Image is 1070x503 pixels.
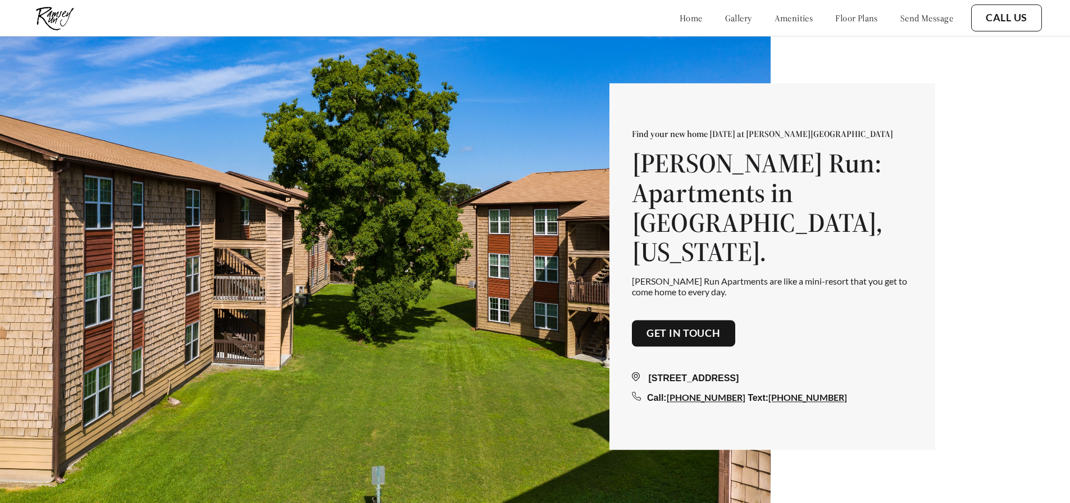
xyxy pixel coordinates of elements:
p: [PERSON_NAME] Run Apartments are like a mini-resort that you get to come home to every day. [632,276,913,297]
a: floor plans [835,12,878,24]
div: [STREET_ADDRESS] [632,372,913,385]
a: [PHONE_NUMBER] [768,392,847,403]
img: ramsey_run_logo.jpg [28,3,81,33]
p: Find your new home [DATE] at [PERSON_NAME][GEOGRAPHIC_DATA] [632,128,913,139]
a: [PHONE_NUMBER] [667,392,745,403]
a: gallery [725,12,752,24]
span: Text: [748,393,768,403]
button: Get in touch [632,320,735,347]
span: Call: [647,393,667,403]
a: amenities [775,12,813,24]
button: Call Us [971,4,1042,31]
a: Get in touch [646,327,721,340]
a: Call Us [986,12,1027,24]
h1: [PERSON_NAME] Run: Apartments in [GEOGRAPHIC_DATA], [US_STATE]. [632,148,913,267]
a: home [680,12,703,24]
a: send message [900,12,953,24]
